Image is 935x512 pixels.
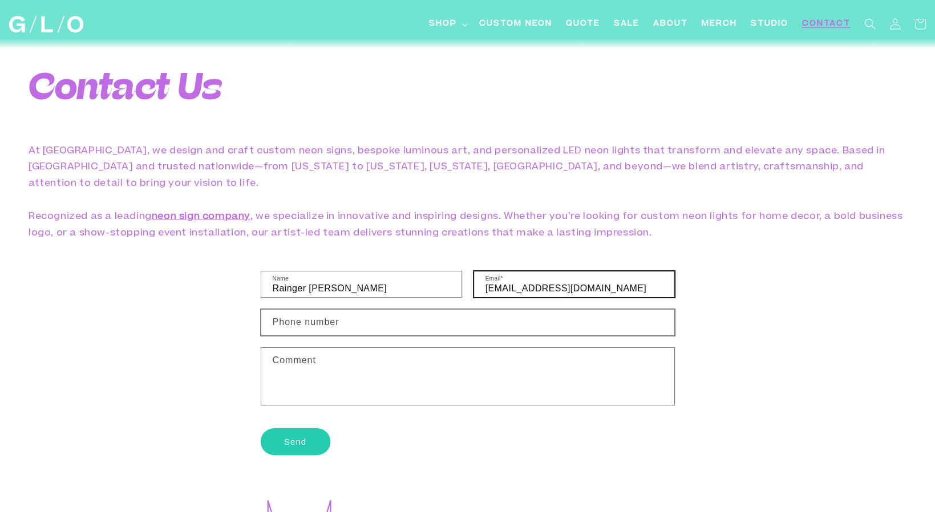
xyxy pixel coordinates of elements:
[261,428,330,455] button: Send
[646,11,695,37] a: About
[751,18,788,30] span: Studio
[152,212,250,221] a: neon sign company
[479,18,552,30] span: Custom Neon
[857,11,883,36] summary: Search
[566,18,600,30] span: Quote
[795,11,857,37] a: Contact
[653,18,688,30] span: About
[474,271,674,297] input: Email
[607,11,646,37] a: SALE
[802,18,851,30] span: Contact
[730,352,935,512] iframe: Chat Widget
[261,271,462,297] input: Name
[559,11,607,37] a: Quote
[9,16,83,32] img: GLO Studio
[472,11,559,37] a: Custom Neon
[702,18,737,30] span: Merch
[5,12,88,37] a: GLO Studio
[261,310,674,335] input: Phone number
[429,18,457,30] span: Shop
[744,11,795,37] a: Studio
[422,11,472,37] summary: Shop
[695,11,744,37] a: Merch
[614,18,639,30] span: SALE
